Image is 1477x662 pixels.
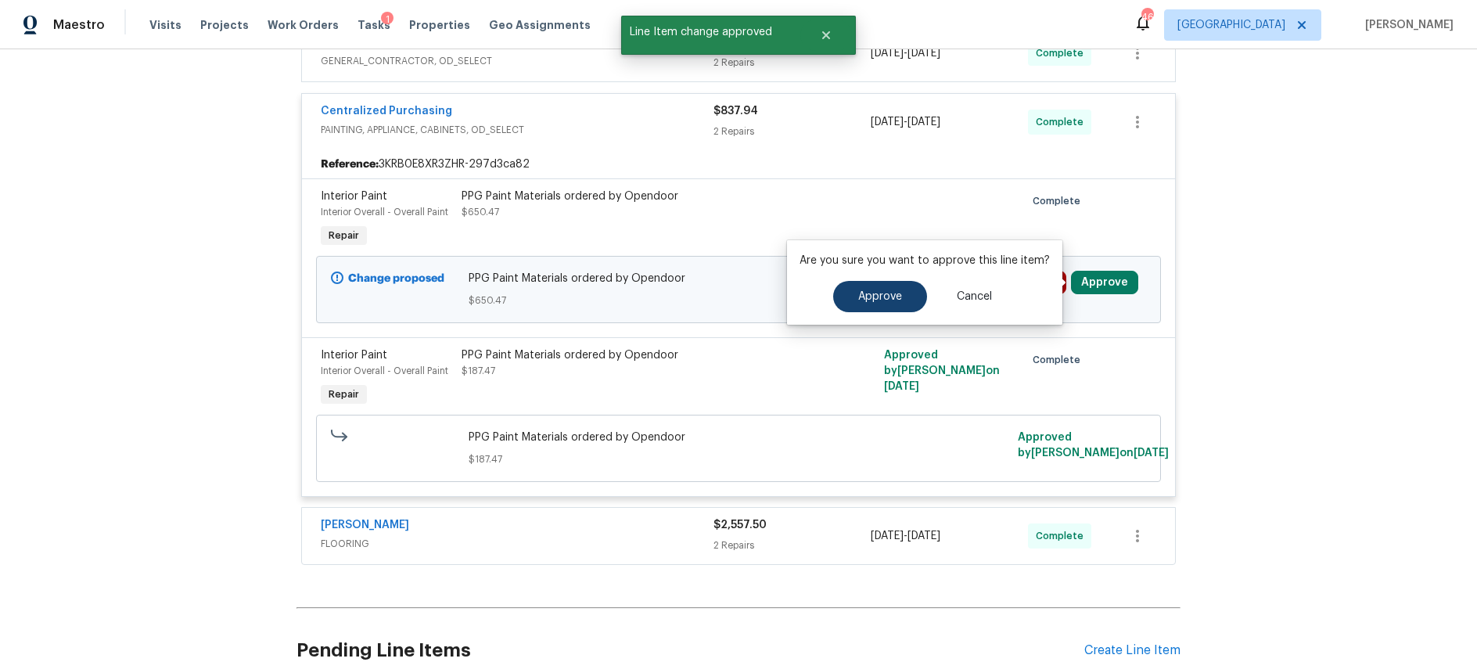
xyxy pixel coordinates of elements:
[321,520,409,531] a: [PERSON_NAME]
[469,271,1009,286] span: PPG Paint Materials ordered by Opendoor
[713,538,871,553] div: 2 Repairs
[1036,114,1090,130] span: Complete
[1134,448,1169,459] span: [DATE]
[871,48,904,59] span: [DATE]
[321,106,452,117] a: Centralized Purchasing
[321,53,713,69] span: GENERAL_CONTRACTOR, OD_SELECT
[1036,45,1090,61] span: Complete
[381,12,394,27] div: 1
[1141,9,1152,25] div: 46
[621,16,800,49] span: Line Item change approved
[1359,17,1454,33] span: [PERSON_NAME]
[302,150,1175,178] div: 3KRB0E8XR3ZHR-297d3ca82
[858,291,902,303] span: Approve
[322,387,365,402] span: Repair
[871,528,940,544] span: -
[409,17,470,33] span: Properties
[871,45,940,61] span: -
[149,17,181,33] span: Visits
[1071,271,1138,294] button: Approve
[713,106,758,117] span: $837.94
[1084,643,1181,658] div: Create Line Item
[53,17,105,33] span: Maestro
[871,531,904,541] span: [DATE]
[800,253,1050,268] p: Are you sure you want to approve this line item?
[462,207,499,217] span: $650.47
[469,452,1009,467] span: $187.47
[957,291,992,303] span: Cancel
[884,350,1000,392] span: Approved by [PERSON_NAME] on
[321,157,379,172] b: Reference:
[800,20,852,51] button: Close
[1033,193,1087,209] span: Complete
[713,55,871,70] div: 2 Repairs
[907,531,940,541] span: [DATE]
[1036,528,1090,544] span: Complete
[932,281,1017,312] button: Cancel
[469,430,1009,445] span: PPG Paint Materials ordered by Opendoor
[833,281,927,312] button: Approve
[1018,432,1169,459] span: Approved by [PERSON_NAME] on
[200,17,249,33] span: Projects
[884,381,919,392] span: [DATE]
[469,293,1009,308] span: $650.47
[268,17,339,33] span: Work Orders
[322,228,365,243] span: Repair
[321,366,448,376] span: Interior Overall - Overall Paint
[348,273,444,284] b: Change proposed
[321,191,387,202] span: Interior Paint
[462,347,804,363] div: PPG Paint Materials ordered by Opendoor
[358,20,390,31] span: Tasks
[871,114,940,130] span: -
[321,207,448,217] span: Interior Overall - Overall Paint
[907,48,940,59] span: [DATE]
[462,189,804,204] div: PPG Paint Materials ordered by Opendoor
[1177,17,1285,33] span: [GEOGRAPHIC_DATA]
[907,117,940,128] span: [DATE]
[321,122,713,138] span: PAINTING, APPLIANCE, CABINETS, OD_SELECT
[462,366,495,376] span: $187.47
[1033,352,1087,368] span: Complete
[489,17,591,33] span: Geo Assignments
[713,520,767,531] span: $2,557.50
[713,124,871,139] div: 2 Repairs
[321,350,387,361] span: Interior Paint
[321,536,713,552] span: FLOORING
[871,117,904,128] span: [DATE]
